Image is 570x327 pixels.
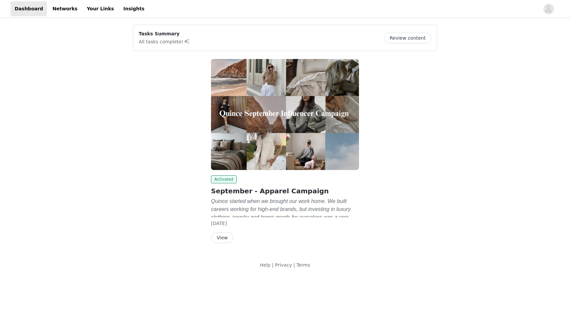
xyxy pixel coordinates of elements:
[384,33,431,43] button: Review content
[272,262,274,268] span: |
[296,262,310,268] a: Terms
[48,1,81,16] a: Networks
[211,198,353,244] em: Quince started when we brought our work home. We built careers working for high-end brands, but i...
[11,1,47,16] a: Dashboard
[119,1,148,16] a: Insights
[211,232,233,243] button: View
[211,221,227,226] span: [DATE]
[545,4,552,14] div: avatar
[211,186,359,196] h2: September - Apparel Campaign
[293,262,295,268] span: |
[260,262,270,268] a: Help
[139,30,190,37] p: Tasks Summary
[211,175,237,183] span: Activated
[83,1,118,16] a: Your Links
[211,235,233,240] a: View
[139,37,190,45] p: All tasks complete!
[211,59,359,170] img: Quince
[275,262,292,268] a: Privacy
